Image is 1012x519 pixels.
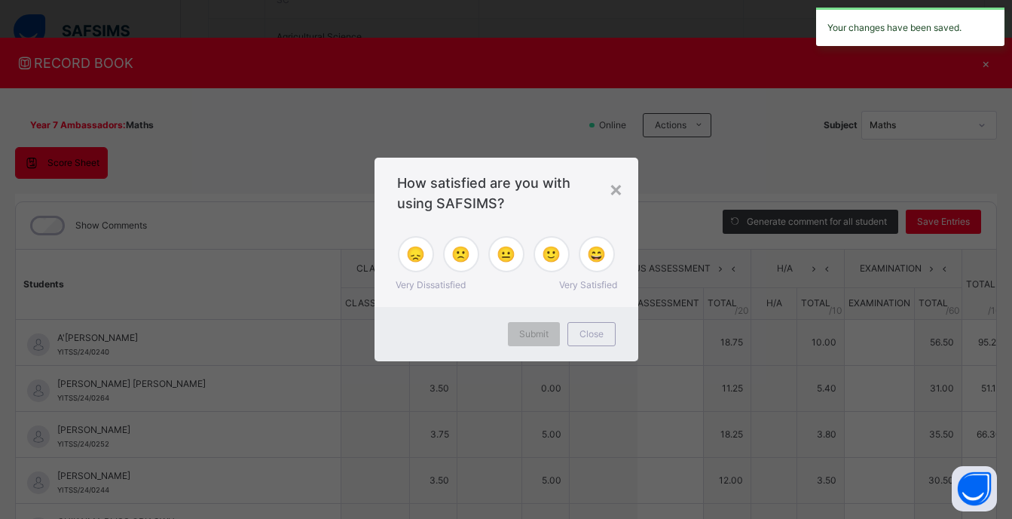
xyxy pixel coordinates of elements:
[952,466,997,511] button: Open asap
[559,278,617,292] span: Very Satisfied
[609,173,623,204] div: ×
[816,8,1004,46] div: Your changes have been saved.
[497,243,515,266] span: 😐
[579,327,604,341] span: Close
[406,243,425,266] span: 😞
[542,243,561,266] span: 🙂
[519,327,549,341] span: Submit
[396,278,466,292] span: Very Dissatisfied
[587,243,606,266] span: 😄
[397,173,616,213] span: How satisfied are you with using SAFSIMS?
[451,243,470,266] span: 🙁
